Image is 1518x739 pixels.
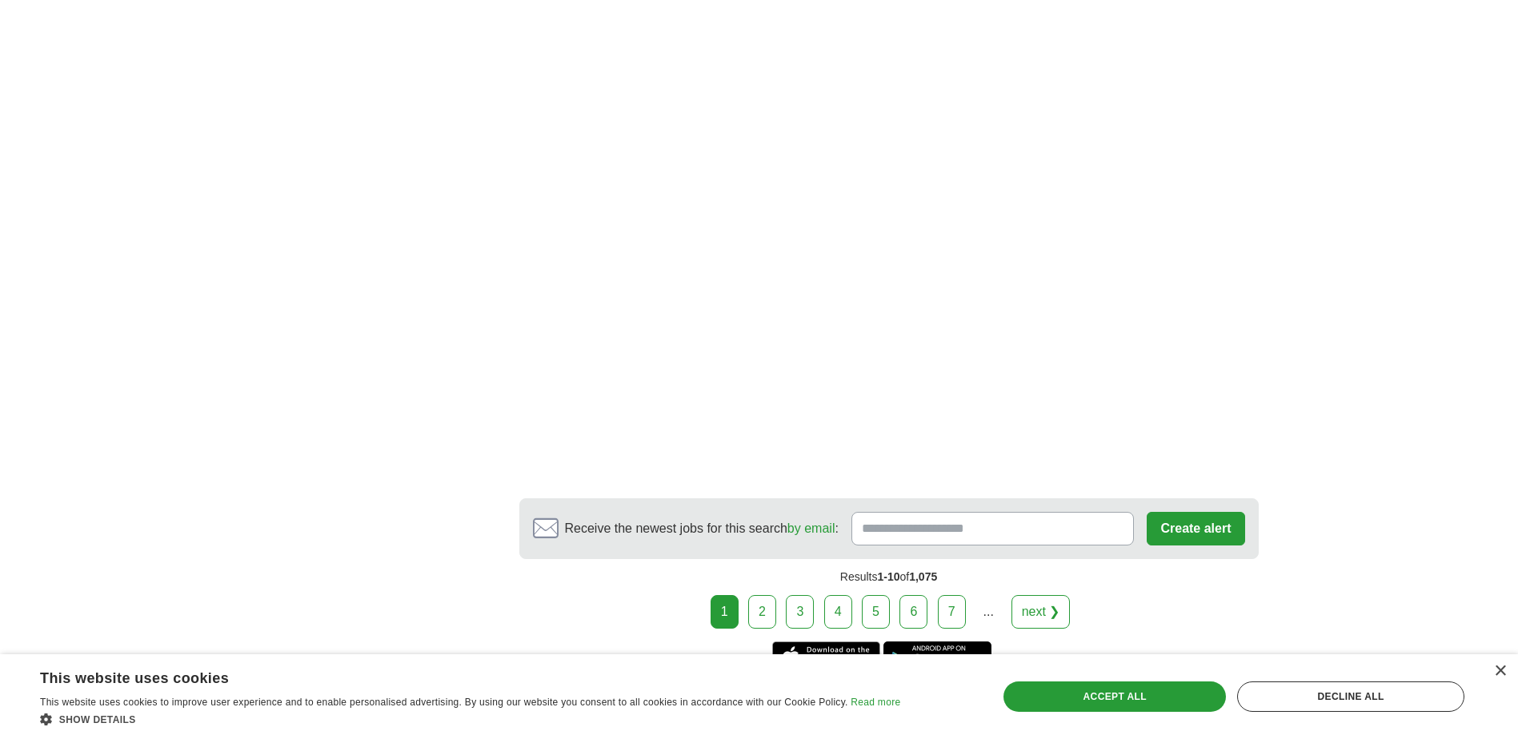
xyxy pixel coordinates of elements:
[1237,681,1464,712] div: Decline all
[909,570,937,583] span: 1,075
[748,595,776,629] a: 2
[883,641,991,673] a: Get the Android app
[786,595,814,629] a: 3
[972,596,1004,628] div: ...
[711,595,739,629] div: 1
[1011,595,1071,629] a: next ❯
[772,641,880,673] a: Get the iPhone app
[1147,512,1244,545] button: Create alert
[1494,665,1506,677] div: Close
[899,595,927,629] a: 6
[40,697,848,708] span: This website uses cookies to improve user experience and to enable personalised advertising. By u...
[938,595,966,629] a: 7
[851,697,900,708] a: Read more, opens a new window
[40,664,860,688] div: This website uses cookies
[59,714,136,725] span: Show details
[862,595,890,629] a: 5
[877,570,899,583] span: 1-10
[519,559,1259,595] div: Results of
[824,595,852,629] a: 4
[787,521,835,535] a: by email
[1003,681,1226,712] div: Accept all
[565,519,839,538] span: Receive the newest jobs for this search :
[40,711,900,727] div: Show details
